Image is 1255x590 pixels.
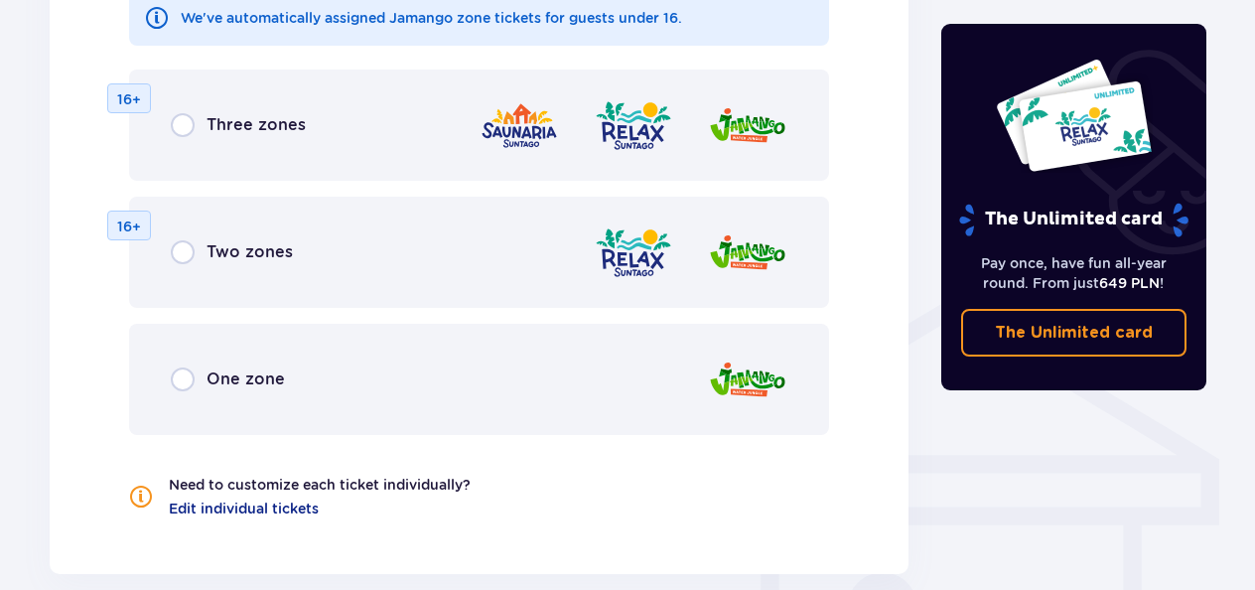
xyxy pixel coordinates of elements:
span: 649 PLN [1099,275,1160,291]
p: The Unlimited card [995,322,1153,344]
p: Three zones [207,114,306,136]
img: zone logo [480,97,559,154]
a: The Unlimited card [961,309,1187,357]
p: We've automatically assigned Jamango zone tickets for guests under 16. [181,8,682,28]
p: Need to customize each ticket individually? [169,475,471,495]
img: zone logo [708,352,787,408]
p: One zone [207,369,285,390]
p: Two zones [207,241,293,263]
p: 16+ [117,217,141,236]
img: zone logo [708,224,787,281]
p: Pay once, have fun all-year round. From just ! [961,253,1187,293]
p: The Unlimited card [957,203,1190,237]
img: zone logo [594,97,673,154]
p: 16+ [117,89,141,109]
img: zone logo [594,224,673,281]
img: zone logo [708,97,787,154]
a: Edit individual tickets [169,499,319,518]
